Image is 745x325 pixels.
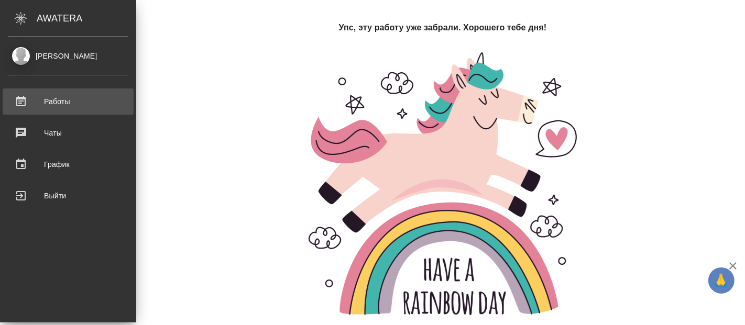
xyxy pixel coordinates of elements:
span: 🙏 [713,270,730,292]
button: 🙏 [708,267,735,294]
div: Чаты [8,125,128,141]
div: Выйти [8,188,128,204]
a: Выйти [3,183,134,209]
div: [PERSON_NAME] [8,50,128,62]
a: Работы [3,88,134,115]
h4: Упс, эту работу уже забрали. Хорошего тебе дня! [339,21,547,34]
a: График [3,151,134,177]
div: AWATERA [37,8,136,29]
div: График [8,156,128,172]
div: Работы [8,94,128,109]
a: Чаты [3,120,134,146]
